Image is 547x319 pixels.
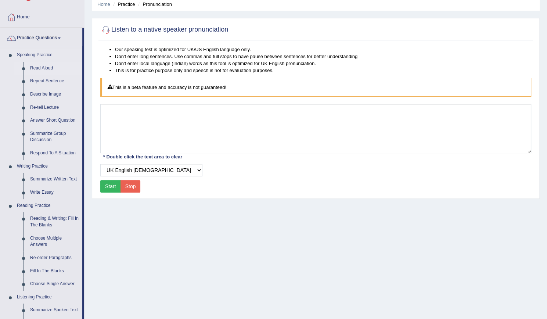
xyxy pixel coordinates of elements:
[27,147,82,160] a: Respond To A Situation
[14,199,82,212] a: Reading Practice
[14,160,82,173] a: Writing Practice
[27,173,82,186] a: Summarize Written Text
[115,60,531,67] li: Don't enter local language (Indian) words as this tool is optimized for UK English pronunciation.
[100,180,121,193] button: Start
[27,265,82,278] a: Fill In The Blanks
[0,7,84,25] a: Home
[111,1,135,8] li: Practice
[115,53,531,60] li: Don't enter long sentences. Use commas and full stops to have pause between sentences for better ...
[115,46,531,53] li: Our speaking test is optimized for UK/US English language only.
[27,127,82,147] a: Summarize Group Discussion
[14,291,82,304] a: Listening Practice
[100,78,531,97] div: This is a beta feature and accuracy is not guaranteed!
[27,186,82,199] a: Write Essay
[27,114,82,127] a: Answer Short Question
[27,101,82,114] a: Re-tell Lecture
[27,232,82,251] a: Choose Multiple Answers
[100,153,185,161] div: * Double click the text area to clear
[27,88,82,101] a: Describe Image
[27,304,82,317] a: Summarize Spoken Text
[27,62,82,75] a: Read Aloud
[136,1,172,8] li: Pronunciation
[27,212,82,232] a: Reading & Writing: Fill In The Blanks
[27,251,82,265] a: Re-order Paragraphs
[120,180,141,193] button: Stop
[97,1,110,7] a: Home
[115,67,531,74] li: This is for practice purpose only and speech is not for evaluation purposes.
[27,277,82,291] a: Choose Single Answer
[0,28,82,46] a: Practice Questions
[27,75,82,88] a: Repeat Sentence
[100,24,228,35] h2: Listen to a native speaker pronunciation
[14,49,82,62] a: Speaking Practice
